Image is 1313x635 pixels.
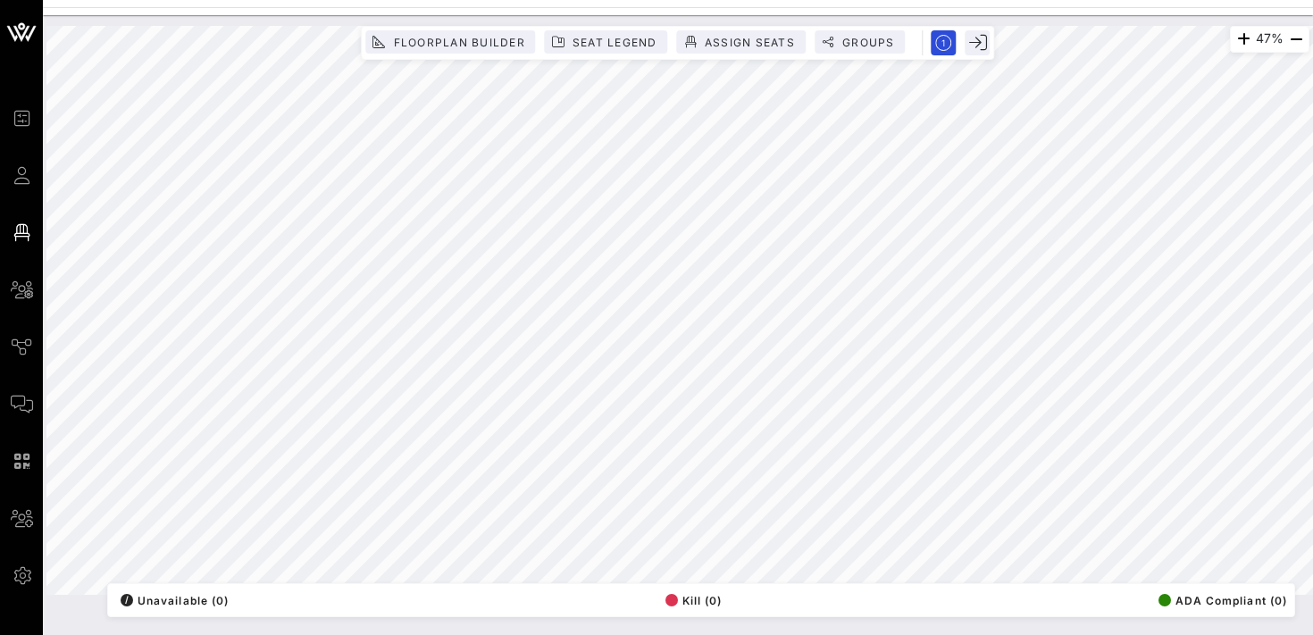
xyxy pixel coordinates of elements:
[545,30,668,54] button: Seat Legend
[365,30,535,54] button: Floorplan Builder
[677,30,806,54] button: Assign Seats
[121,594,229,607] span: Unavailable (0)
[841,36,895,49] span: Groups
[665,594,723,607] span: Kill (0)
[1153,588,1287,613] button: ADA Compliant (0)
[121,594,133,606] div: /
[115,588,229,613] button: /Unavailable (0)
[1230,26,1309,53] div: 47%
[572,36,657,49] span: Seat Legend
[392,36,524,49] span: Floorplan Builder
[1158,594,1287,607] span: ADA Compliant (0)
[704,36,795,49] span: Assign Seats
[815,30,906,54] button: Groups
[660,588,723,613] button: Kill (0)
